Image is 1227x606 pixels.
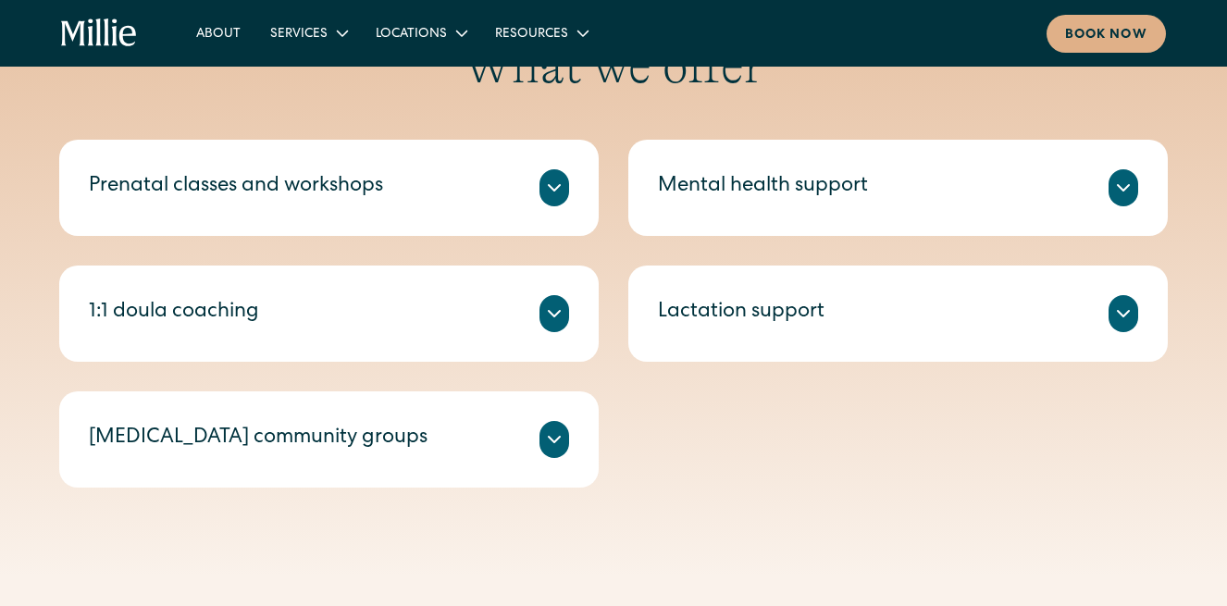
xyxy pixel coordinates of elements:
[658,172,868,203] div: Mental health support
[89,172,383,203] div: Prenatal classes and workshops
[181,18,255,48] a: About
[1047,15,1166,53] a: Book now
[376,25,447,44] div: Locations
[658,298,824,328] div: Lactation support
[61,19,137,48] a: home
[255,18,361,48] div: Services
[89,424,428,454] div: [MEDICAL_DATA] community groups
[361,18,480,48] div: Locations
[480,18,601,48] div: Resources
[1065,26,1147,45] div: Book now
[495,25,568,44] div: Resources
[270,25,328,44] div: Services
[89,298,259,328] div: 1:1 doula coaching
